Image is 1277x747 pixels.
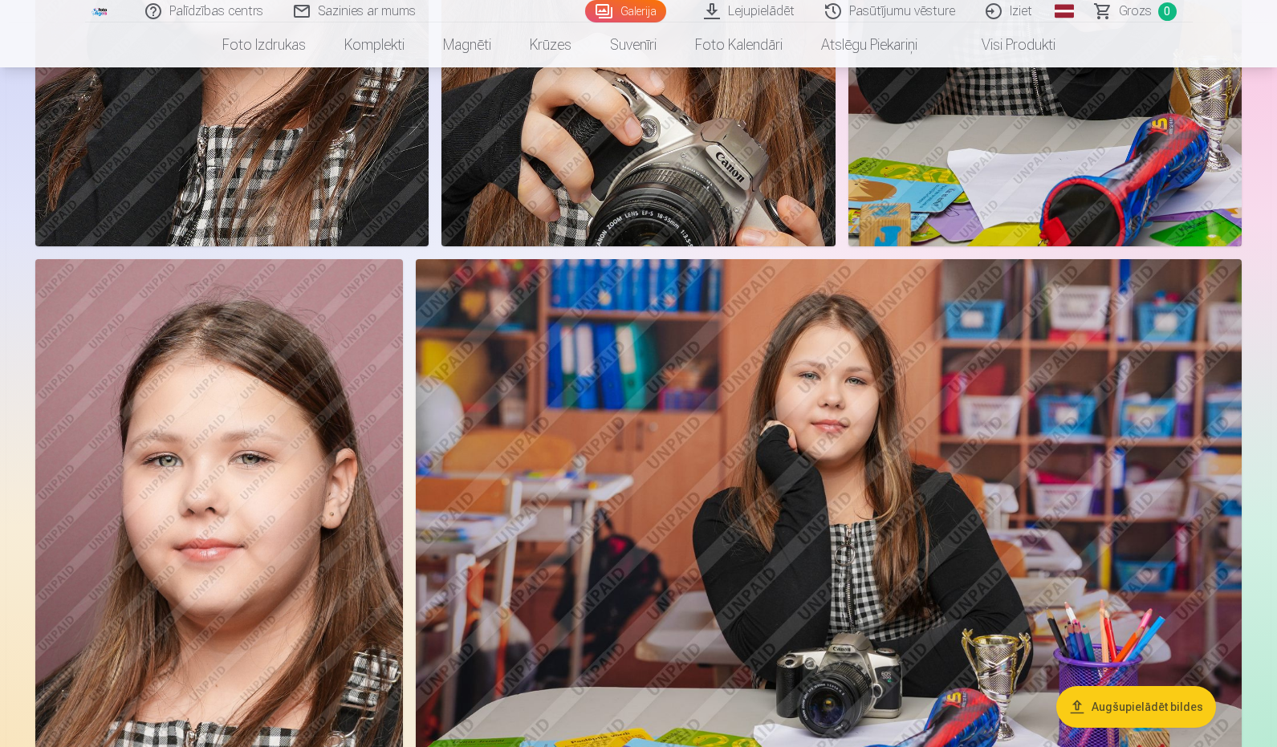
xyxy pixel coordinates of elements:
a: Visi produkti [937,22,1075,67]
span: Grozs [1119,2,1152,21]
a: Foto izdrukas [203,22,325,67]
a: Komplekti [325,22,424,67]
a: Foto kalendāri [676,22,802,67]
span: 0 [1158,2,1177,21]
a: Magnēti [424,22,510,67]
a: Krūzes [510,22,591,67]
img: /fa1 [92,6,109,16]
a: Suvenīri [591,22,676,67]
a: Atslēgu piekariņi [802,22,937,67]
button: Augšupielādēt bildes [1056,686,1216,728]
